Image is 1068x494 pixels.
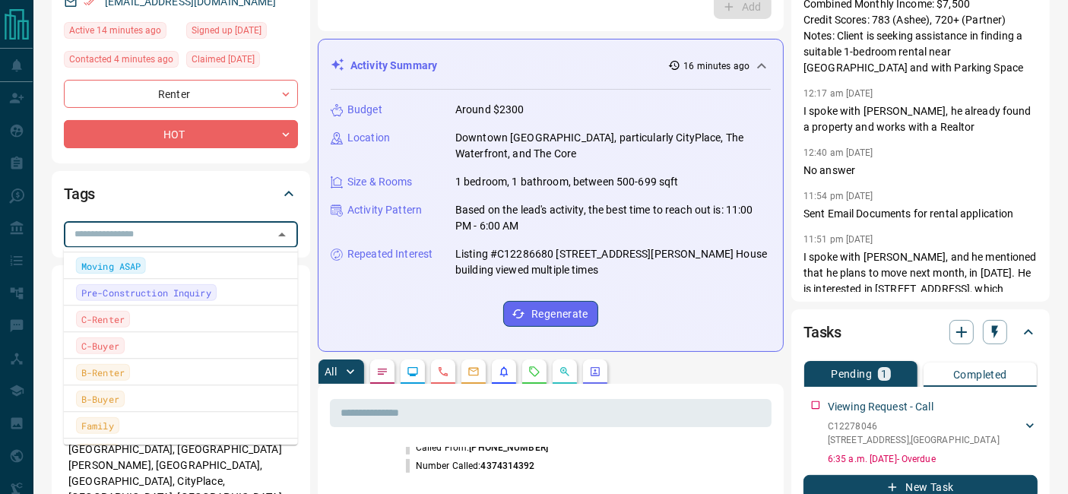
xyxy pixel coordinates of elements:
[64,120,298,148] div: HOT
[64,22,179,43] div: Tue Aug 19 2025
[376,366,388,378] svg: Notes
[953,369,1007,380] p: Completed
[803,88,873,99] p: 12:17 am [DATE]
[881,369,887,379] p: 1
[64,176,298,212] div: Tags
[803,163,1038,179] p: No answer
[455,202,771,234] p: Based on the lead's activity, the best time to reach out is: 11:00 PM - 6:00 AM
[64,182,95,206] h2: Tags
[503,301,598,327] button: Regenerate
[347,102,382,118] p: Budget
[437,366,449,378] svg: Calls
[828,399,933,415] p: Viewing Request - Call
[455,102,524,118] p: Around $2300
[81,364,125,379] span: B-Renter
[81,311,125,326] span: C-Renter
[347,174,413,190] p: Size & Rooms
[455,130,771,162] p: Downtown [GEOGRAPHIC_DATA], particularly CityPlace, The Waterfront, and The Core
[64,80,298,108] div: Renter
[271,224,293,245] button: Close
[81,444,114,459] span: Friend
[325,366,337,377] p: All
[828,420,1000,433] p: C12278046
[803,249,1038,409] p: I spoke with [PERSON_NAME], and he mentioned that he plans to move next month, in [DATE]. He is i...
[407,366,419,378] svg: Lead Browsing Activity
[192,23,261,38] span: Signed up [DATE]
[69,52,173,67] span: Contacted 4 minutes ago
[589,366,601,378] svg: Agent Actions
[81,284,211,299] span: Pre-Construction Inquiry
[498,366,510,378] svg: Listing Alerts
[803,147,873,158] p: 12:40 am [DATE]
[406,459,535,473] p: Number Called:
[828,433,1000,447] p: [STREET_ADDRESS] , [GEOGRAPHIC_DATA]
[347,130,390,146] p: Location
[803,314,1038,350] div: Tasks
[81,391,119,406] span: B-Buyer
[186,51,298,72] div: Wed Jun 04 2025
[469,442,548,453] span: [PHONE_NUMBER]
[559,366,571,378] svg: Opportunities
[828,452,1038,466] p: 6:35 a.m. [DATE] - Overdue
[803,191,873,201] p: 11:54 pm [DATE]
[81,258,141,273] span: Moving ASAP
[803,103,1038,135] p: I spoke with [PERSON_NAME], he already found a property and works with a Realtor
[828,416,1038,450] div: C12278046[STREET_ADDRESS],[GEOGRAPHIC_DATA]
[347,202,422,218] p: Activity Pattern
[683,59,750,73] p: 16 minutes ago
[467,366,480,378] svg: Emails
[69,23,161,38] span: Active 14 minutes ago
[192,52,255,67] span: Claimed [DATE]
[528,366,540,378] svg: Requests
[350,58,437,74] p: Activity Summary
[803,206,1038,222] p: Sent Email Documents for rental application
[331,52,771,80] div: Activity Summary16 minutes ago
[81,337,119,353] span: C-Buyer
[64,51,179,72] div: Tue Aug 19 2025
[81,417,114,432] span: Family
[186,22,298,43] div: Wed Jun 04 2025
[831,369,872,379] p: Pending
[455,174,679,190] p: 1 bedroom, 1 bathroom, between 500-699 sqft
[455,246,771,278] p: Listing #C12286680 [STREET_ADDRESS][PERSON_NAME] House building viewed multiple times
[406,441,548,454] p: Called From:
[347,246,433,262] p: Repeated Interest
[803,234,873,245] p: 11:51 pm [DATE]
[481,461,535,471] span: 4374314392
[803,320,841,344] h2: Tasks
